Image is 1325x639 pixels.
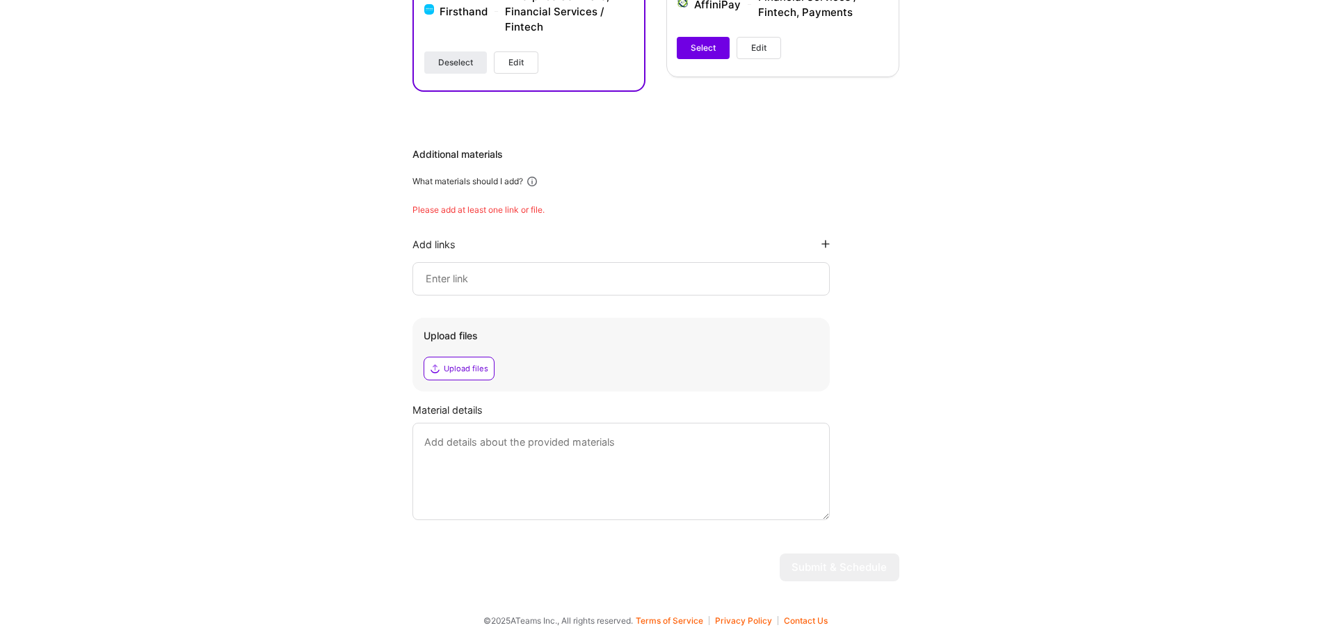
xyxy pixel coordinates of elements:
[412,176,523,187] div: What materials should I add?
[508,56,524,69] span: Edit
[444,363,488,374] div: Upload files
[677,37,730,59] button: Select
[430,363,441,374] i: icon Upload2
[424,51,487,74] button: Deselect
[751,42,766,54] span: Edit
[424,329,819,343] div: Upload files
[483,613,633,628] span: © 2025 ATeams Inc., All rights reserved.
[438,56,473,69] span: Deselect
[412,238,456,251] div: Add links
[424,4,435,15] img: Company logo
[737,37,781,59] button: Edit
[784,616,828,625] button: Contact Us
[412,403,899,417] div: Material details
[821,240,830,248] i: icon PlusBlackFlat
[526,175,538,188] i: icon Info
[494,51,538,74] button: Edit
[636,616,709,625] button: Terms of Service
[495,11,498,12] img: divider
[424,270,818,287] input: Enter link
[691,42,716,54] span: Select
[715,616,778,625] button: Privacy Policy
[412,204,899,216] div: Please add at least one link or file.
[412,147,899,161] div: Additional materials
[780,553,899,581] button: Submit & Schedule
